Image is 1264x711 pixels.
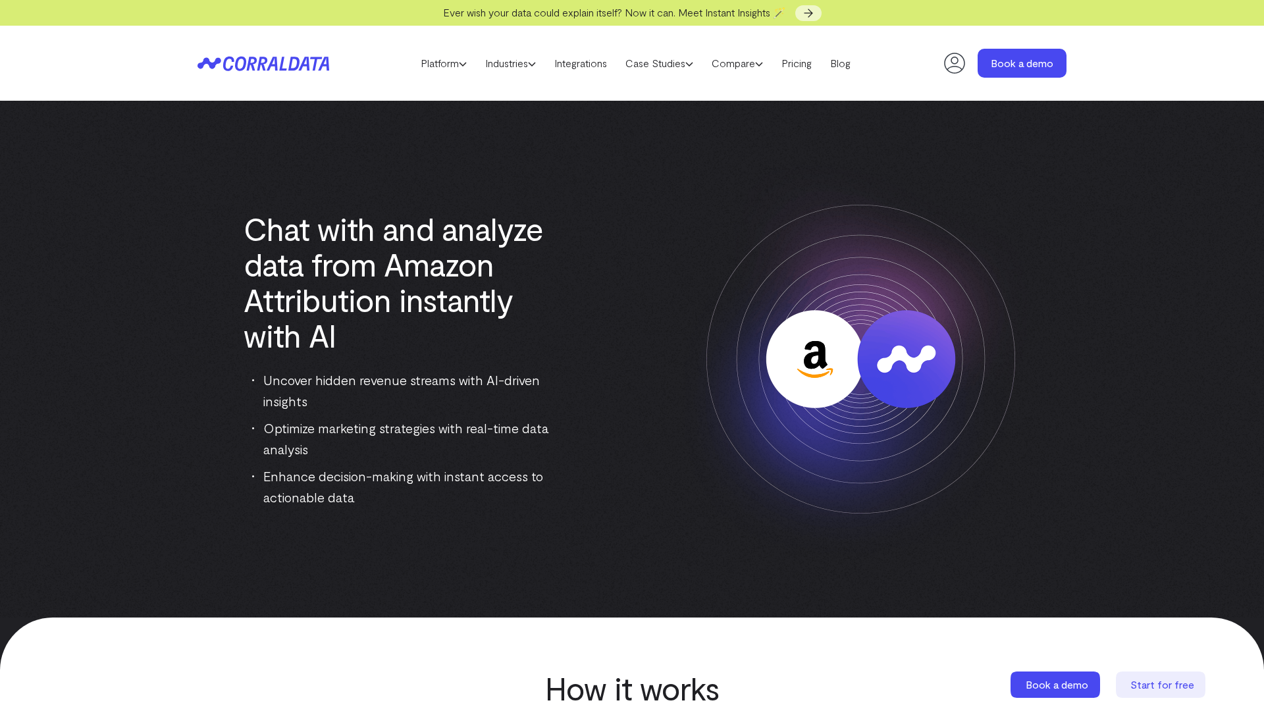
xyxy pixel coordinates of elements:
[772,53,821,73] a: Pricing
[1011,671,1103,698] a: Book a demo
[1026,678,1088,691] span: Book a demo
[821,53,860,73] a: Blog
[252,417,563,460] li: Optimize marketing strategies with real-time data analysis
[702,53,772,73] a: Compare
[405,670,859,706] h2: How it works
[616,53,702,73] a: Case Studies
[545,53,616,73] a: Integrations
[1130,678,1194,691] span: Start for free
[443,6,786,18] span: Ever wish your data could explain itself? Now it can. Meet Instant Insights 🪄
[1116,671,1208,698] a: Start for free
[252,465,563,508] li: Enhance decision-making with instant access to actionable data
[476,53,545,73] a: Industries
[244,211,563,353] h1: Chat with and analyze data from Amazon Attribution instantly with AI
[252,369,563,411] li: Uncover hidden revenue streams with AI-driven insights
[411,53,476,73] a: Platform
[978,49,1066,78] a: Book a demo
